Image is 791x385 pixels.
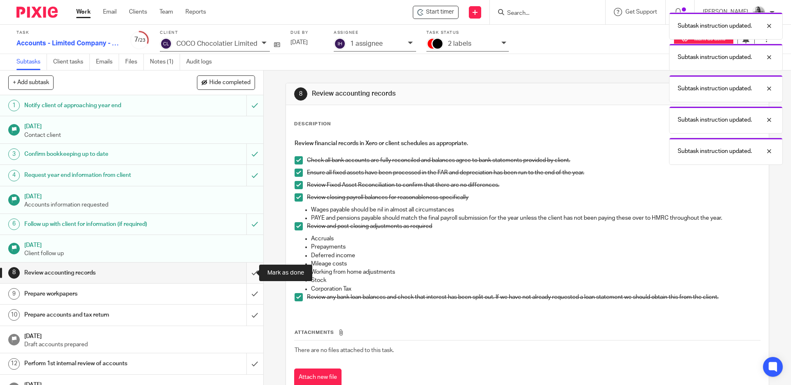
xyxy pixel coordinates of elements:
a: Subtasks [16,54,47,70]
small: /23 [138,38,145,42]
p: Contact client [24,131,255,139]
p: Stock [311,276,760,284]
button: Hide completed [197,75,255,89]
div: COCO Chocolatier Limited - Accounts - Limited Company - 2025 [413,6,459,19]
p: COCO Chocolatier Limited [176,40,257,47]
a: Email [103,8,117,16]
span: Attachments [295,330,334,335]
div: 9 [8,288,20,300]
h1: Confirm bookkeeping up to date [24,148,167,160]
div: 12 [8,358,20,370]
span: [DATE] [290,40,308,45]
a: Files [125,54,144,70]
p: Draft accounts prepared [24,340,255,349]
p: Corporation Tax [311,285,760,293]
img: svg%3E [334,38,346,50]
h1: Request year end information from client [24,169,167,181]
img: svg%3E [160,38,172,50]
p: Ensure all fixed assets have been processed in the FAR and depreciation has been run to the end o... [307,169,760,177]
p: PAYE and pensions payable should match the final payroll submission for the year unless the clien... [311,214,760,222]
span: Hide completed [209,80,250,86]
p: Review closing payroll balances for reasonableness specifically [307,193,760,202]
p: Accounts information requested [24,201,255,209]
p: 1 assignee [350,40,383,47]
p: Review any bank loan balances and check that interest has been split out. If we have not already ... [307,293,760,301]
div: 8 [8,267,20,279]
p: Deferred income [311,251,760,260]
h1: Prepare accounts and tax return [24,309,167,321]
a: Clients [129,8,147,16]
div: 6 [8,218,20,230]
a: Team [159,8,173,16]
a: Work [76,8,91,16]
p: Accruals [311,235,760,243]
a: Client tasks [53,54,90,70]
h1: [DATE] [24,239,255,249]
label: Assignee [334,30,416,35]
p: Subtask instruction updated. [678,22,752,30]
div: 8 [294,87,307,101]
p: Subtask instruction updated. [678,85,752,93]
h1: Prepare workpapers [24,288,167,300]
div: 4 [8,170,20,181]
h1: Notify client of approaching year end [24,99,167,112]
div: 1 [8,100,20,111]
p: Subtask instruction updated. [678,147,752,155]
a: Notes (1) [150,54,180,70]
p: Description [294,121,331,127]
span: There are no files attached to this task. [295,347,394,353]
p: Subtask instruction updated. [678,53,752,61]
img: Pixie [16,7,58,18]
p: Review Fixed Asset Reconciliation to confirm that there are no differences. [307,181,760,189]
p: Prepayments [311,243,760,251]
h1: [DATE] [24,120,255,131]
h1: [DATE] [24,330,255,340]
h1: Perform 1st internal review of accounts [24,357,167,370]
p: Wages payable should be nil in almost all circumstances [311,206,760,214]
p: Client follow up [24,249,255,258]
label: Task [16,30,119,35]
label: Client [160,30,280,35]
p: Subtask instruction updated. [678,116,752,124]
label: Due by [290,30,323,35]
p: Review and post closing adjustments as required [307,222,760,230]
h1: Follow up with client for information (if required) [24,218,167,230]
a: Reports [185,8,206,16]
div: 10 [8,309,20,321]
h1: Review accounting records [312,89,545,98]
p: Check all bank accounts are fully reconciled and balances agree to bank statements provided by cl... [307,156,760,164]
button: + Add subtask [8,75,54,89]
h1: [DATE] [24,190,255,201]
p: Working from home adjustments [311,268,760,276]
a: Emails [96,54,119,70]
h1: Review accounting records [24,267,167,279]
img: IMG_9585.jpg [752,6,765,19]
div: 3 [8,148,20,160]
div: 7 [130,35,150,45]
a: Audit logs [186,54,218,70]
p: Mileage costs [311,260,760,268]
h4: Review financial records in Xero or client schedules as appropriate. [295,139,760,148]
